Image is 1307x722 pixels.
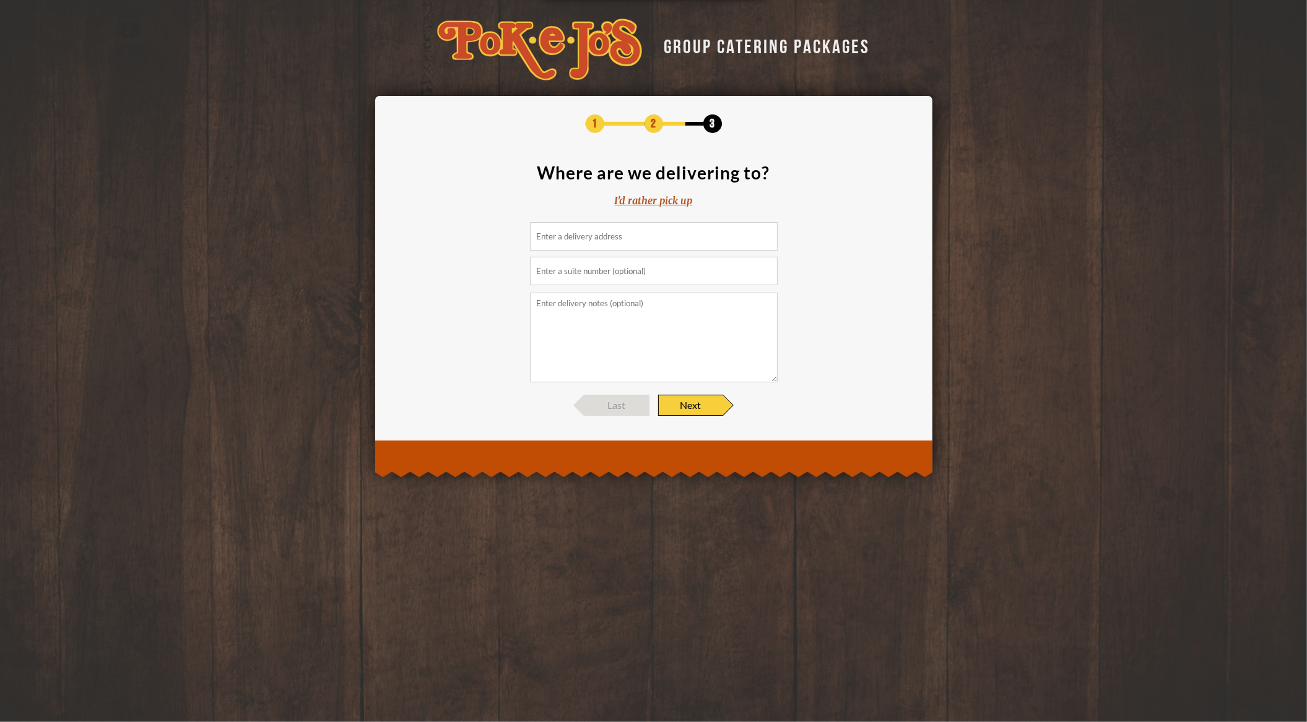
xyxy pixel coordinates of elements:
[615,194,693,208] div: I'd rather pick up
[703,114,722,133] span: 3
[537,164,770,181] div: Where are we delivering to?
[654,32,870,56] div: GROUP CATERING PACKAGES
[658,395,723,416] span: Next
[530,222,778,251] input: Enter a delivery address
[586,114,604,133] span: 1
[584,395,649,416] span: Last
[530,257,778,285] input: Enter a suite number (optional)
[645,114,663,133] span: 2
[437,19,642,80] img: logo-34603ddf.svg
